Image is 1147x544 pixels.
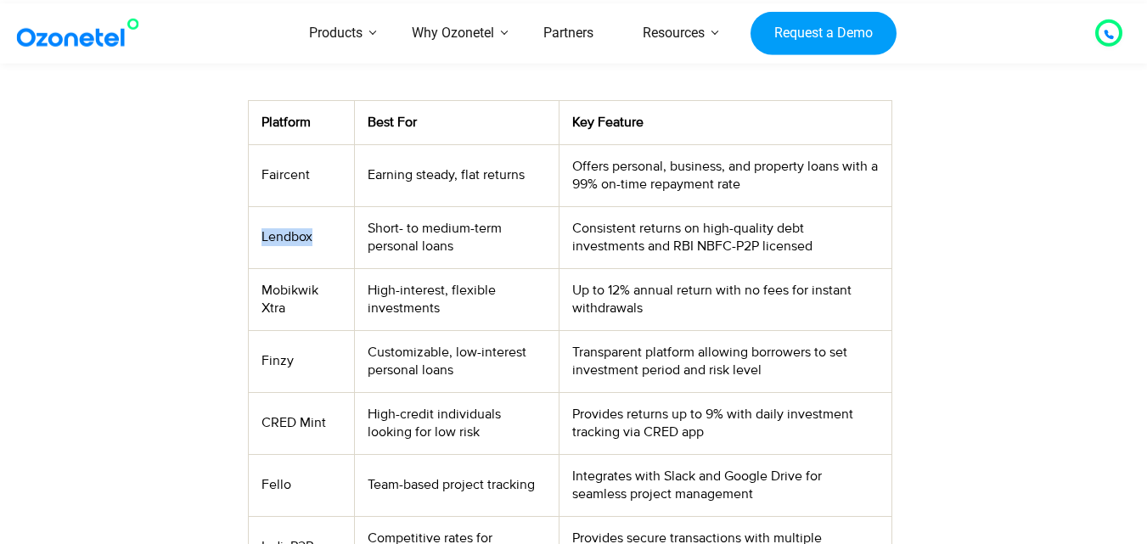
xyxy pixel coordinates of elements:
td: Up to 12% annual return with no fees for instant withdrawals [559,268,891,330]
a: Partners [519,3,618,64]
th: Best For [355,100,559,144]
a: Request a Demo [751,11,896,55]
a: Resources [618,3,729,64]
th: Key Feature [559,100,891,144]
td: Provides returns up to 9% with daily investment tracking via CRED app [559,392,891,454]
td: Earning steady, flat returns [355,144,559,206]
td: Customizable, low-interest personal loans [355,330,559,392]
td: Short- to medium-term personal loans [355,206,559,268]
td: Finzy [248,330,354,392]
a: Products [284,3,387,64]
td: Integrates with Slack and Google Drive for seamless project management [559,454,891,516]
td: Mobikwik Xtra [248,268,354,330]
td: Consistent returns on high-quality debt investments and RBI NBFC-P2P licensed [559,206,891,268]
td: Transparent platform allowing borrowers to set investment period and risk level [559,330,891,392]
td: Lendbox [248,206,354,268]
td: High-interest, flexible investments [355,268,559,330]
td: Faircent [248,144,354,206]
td: High-credit individuals looking for low risk [355,392,559,454]
td: Offers personal, business, and property loans with a 99% on-time repayment rate [559,144,891,206]
td: CRED Mint [248,392,354,454]
th: Platform [248,100,354,144]
a: Why Ozonetel [387,3,519,64]
td: Fello [248,454,354,516]
td: Team-based project tracking [355,454,559,516]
